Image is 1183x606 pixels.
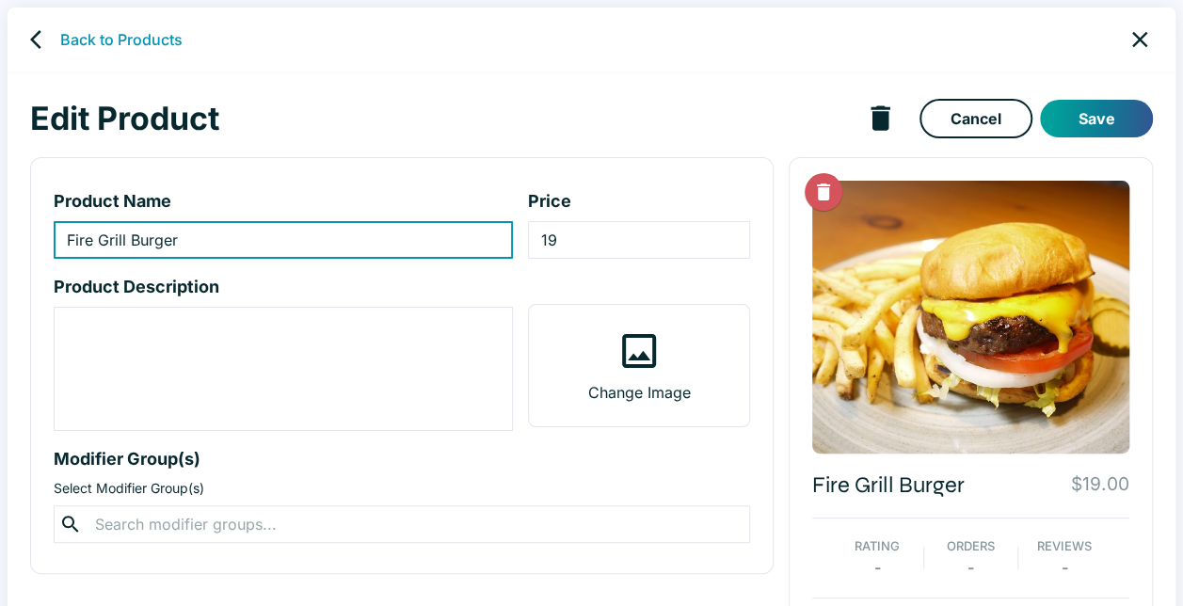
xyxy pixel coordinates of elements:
[54,479,750,498] p: Select Modifier Group(s)
[528,188,750,214] p: Price
[1119,19,1160,60] a: close
[812,469,965,502] p: Fire Grill Burger
[1061,556,1067,579] p: -
[855,537,900,556] p: Rating
[1040,100,1153,137] button: Save
[67,315,500,423] textarea: product-description-input
[588,381,691,404] p: Change Image
[30,99,856,138] h1: Edit Product
[874,556,881,579] p: -
[1037,537,1092,556] p: Reviews
[54,446,750,471] p: Modifier Group(s)
[919,99,1032,138] a: Cancel
[89,511,713,537] input: Search modifier groups...
[54,221,513,259] input: product-name-input
[856,94,904,142] button: delete product
[60,28,183,51] a: Back to Products
[1071,470,1129,498] p: $19.00
[967,556,974,579] p: -
[528,221,750,259] input: product-price-input
[805,173,842,211] button: Delete Image
[54,188,513,214] p: Product Name
[23,21,60,58] a: back
[947,537,995,556] p: Orders
[54,274,513,299] p: Product Description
